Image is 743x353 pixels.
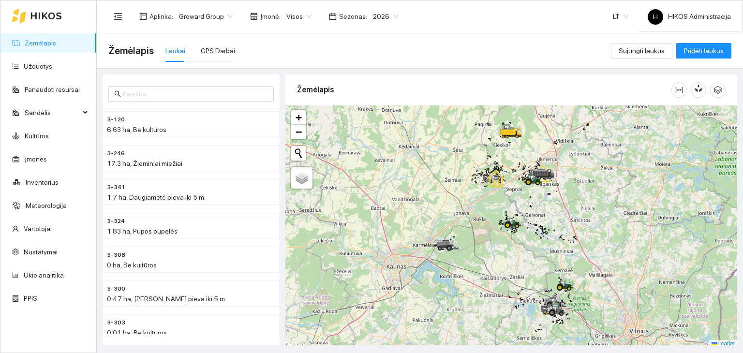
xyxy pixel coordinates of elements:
a: Sujungti laukus [611,47,672,55]
a: Pridėti laukus [676,47,731,55]
div: Laukai [165,45,185,56]
button: column-width [671,82,687,98]
span: shop [250,13,258,20]
span: search [114,90,121,97]
span: Žemėlapis [108,43,154,59]
a: Meteorologija [26,202,67,209]
span: Groward Group [179,9,233,24]
a: Įmonės [25,155,47,163]
span: Įmonė : [260,11,281,22]
span: 1.83 ha, Pupos pupelės [107,227,178,235]
span: 3-341 [107,183,125,192]
span: 3-303 [107,318,125,327]
a: Nustatymai [24,248,58,256]
span: Visos [286,9,312,24]
span: − [296,126,302,138]
span: 17.3 ha, Žieminiai miežiai [107,160,182,167]
span: calendar [329,13,337,20]
span: Aplinka : [149,11,173,22]
span: 3-308 [107,250,125,260]
span: 0 ha, Be kultūros [107,261,157,269]
a: Užduotys [24,62,52,70]
span: menu-fold [114,12,122,21]
span: 3-120 [107,115,125,124]
a: Layers [291,167,312,189]
span: 2026 [373,9,398,24]
span: HIKOS Administracija [648,13,731,20]
span: LT [613,9,628,24]
span: 0.01 ha, Be kultūros [107,329,167,337]
a: Leaflet [712,340,735,347]
a: Kultūros [25,132,49,140]
div: GPS Darbai [201,45,235,56]
div: Žemėlapis [297,76,671,103]
button: Sujungti laukus [611,43,672,59]
a: Vartotojai [24,225,52,233]
span: H [653,9,658,25]
a: Panaudoti resursai [25,86,80,93]
a: PPIS [24,294,37,302]
span: 3-300 [107,284,125,294]
span: layout [139,13,147,20]
a: Zoom in [291,110,306,125]
span: Sezonas : [339,11,367,22]
span: 1.7 ha, Daugiametė pieva iki 5 m. [107,193,206,201]
span: + [296,111,302,123]
span: 0.47 ha, [PERSON_NAME] pieva iki 5 m. [107,295,226,303]
button: menu-fold [108,7,128,26]
button: Pridėti laukus [676,43,731,59]
button: Initiate a new search [291,146,306,161]
span: 3-246 [107,149,125,158]
input: Paieška [123,88,268,99]
span: 6.63 ha, Be kultūros [107,126,166,133]
span: column-width [672,86,686,94]
span: Sujungti laukus [619,45,665,56]
span: 3-324 [107,217,125,226]
a: Žemėlapis [25,39,56,47]
span: Pridėti laukus [684,45,724,56]
a: Inventorius [26,178,59,186]
a: Zoom out [291,125,306,139]
span: Sandėlis [25,103,80,122]
a: Ūkio analitika [24,271,64,279]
